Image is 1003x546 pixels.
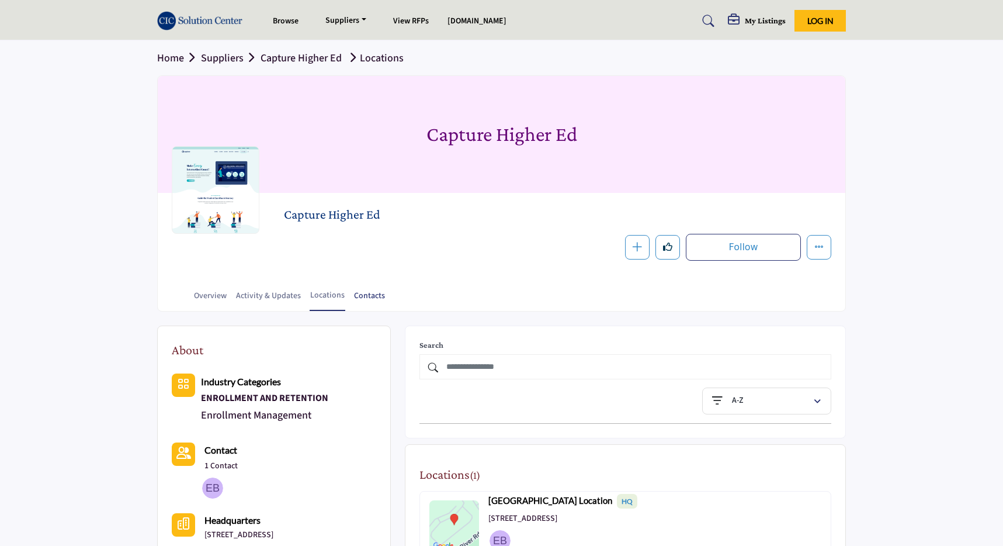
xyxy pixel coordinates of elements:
[702,388,831,414] button: A-Z
[201,390,328,406] div: Student recruitment, enrollment management, and retention strategy solutions to optimize student ...
[204,461,238,472] a: 1 Contact
[204,443,237,458] a: Contact
[204,530,273,541] p: [STREET_ADDRESS]
[204,513,261,527] b: Headquarters
[488,494,637,509] b: [GEOGRAPHIC_DATA] Location
[202,478,223,499] img: Emma B.
[172,340,203,360] h2: About
[732,395,744,407] p: A-Z
[473,469,477,481] span: 1
[691,12,722,30] a: Search
[393,15,429,27] a: View RFPs
[353,290,386,310] a: Contacts
[807,16,834,26] span: Log In
[807,235,831,260] button: More details
[261,51,342,65] a: Capture Higher Ed
[345,51,404,65] a: Locations
[201,375,281,389] a: Industry Categories
[235,290,301,310] a: Activity & Updates
[310,289,345,311] a: Locations
[157,11,248,30] img: site Logo
[172,374,195,397] button: Category Icon
[201,390,328,406] a: ENROLLMENT AND RETENTION
[655,235,680,260] button: Like
[470,469,480,481] span: ( )
[617,494,637,509] span: HQ
[172,443,195,466] a: Link of redirect to contact page
[419,465,480,485] h2: Locations
[317,13,374,29] a: Suppliers
[447,15,506,27] a: [DOMAIN_NAME]
[284,207,605,222] h2: Capture Higher Ed
[273,15,299,27] a: Browse
[193,290,227,310] a: Overview
[419,340,831,350] h2: Search
[728,14,786,28] div: My Listings
[157,51,201,65] a: Home
[745,15,786,26] h5: My Listings
[426,76,577,193] h1: Capture Higher Ed
[686,234,801,261] button: Follow
[172,443,195,466] button: Contact-Employee Icon
[488,513,557,525] p: [STREET_ADDRESS]
[201,51,261,65] a: Suppliers
[201,408,311,423] a: Enrollment Management
[794,10,846,32] button: Log In
[172,513,195,537] button: Headquarter icon
[204,444,237,455] b: Contact
[201,376,281,387] b: Industry Categories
